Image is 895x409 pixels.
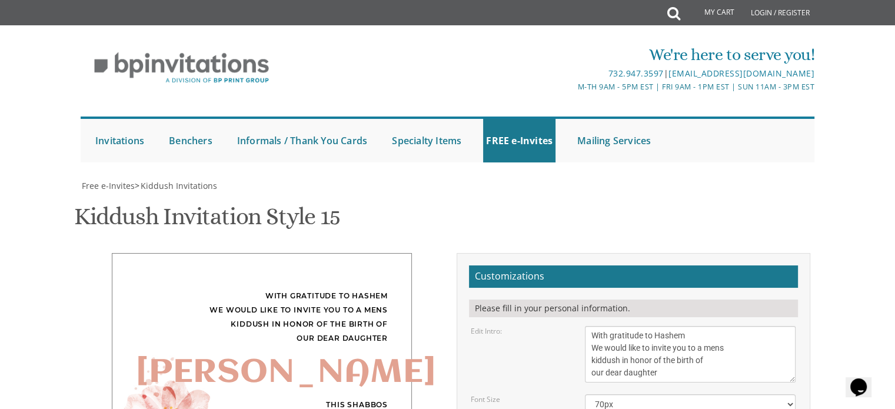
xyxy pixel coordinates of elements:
div: | [326,66,814,81]
span: > [135,180,217,191]
h1: Kiddush Invitation Style 15 [74,204,340,238]
img: BP Invitation Loft [81,44,282,92]
span: Free e-Invites [82,180,135,191]
a: Informals / Thank You Cards [234,119,370,162]
div: With gratitude to Hashem We would like to invite you to a mens kiddush in honor of the birth of o... [136,289,388,345]
div: [PERSON_NAME] [136,366,388,380]
a: 732.947.3597 [608,68,663,79]
a: Benchers [166,119,215,162]
label: Font Size [471,394,500,404]
a: Kiddush Invitations [139,180,217,191]
a: Free e-Invites [81,180,135,191]
div: We're here to serve you! [326,43,814,66]
a: Mailing Services [574,119,654,162]
span: Kiddush Invitations [141,180,217,191]
a: [EMAIL_ADDRESS][DOMAIN_NAME] [668,68,814,79]
div: M-Th 9am - 5pm EST | Fri 9am - 1pm EST | Sun 11am - 3pm EST [326,81,814,93]
a: My Cart [679,1,743,25]
textarea: With gratitude to Hashem We would like to invite you to the kiddush in honor of the birth of our ... [585,326,796,383]
iframe: chat widget [846,362,883,397]
label: Edit Intro: [471,326,502,336]
a: FREE e-Invites [483,119,555,162]
a: Specialty Items [389,119,464,162]
h2: Customizations [469,265,798,288]
a: Invitations [92,119,147,162]
div: Please fill in your personal information. [469,300,798,317]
